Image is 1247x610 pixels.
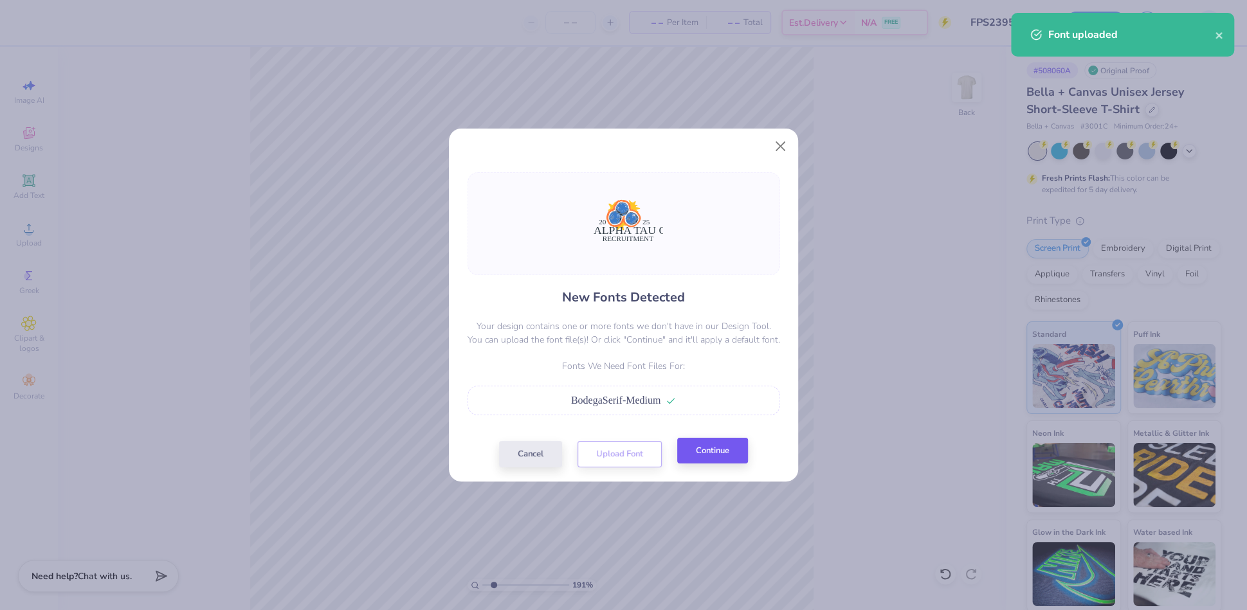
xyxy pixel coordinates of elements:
[1215,27,1224,42] button: close
[468,319,780,346] p: Your design contains one or more fonts we don't have in our Design Tool. You can upload the font ...
[1048,27,1215,42] div: Font uploaded
[677,438,748,464] button: Continue
[499,441,562,467] button: Cancel
[562,288,685,307] h4: New Fonts Detected
[769,134,793,159] button: Close
[571,395,661,406] span: BodegaSerif-Medium
[468,359,780,373] p: Fonts We Need Font Files For:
